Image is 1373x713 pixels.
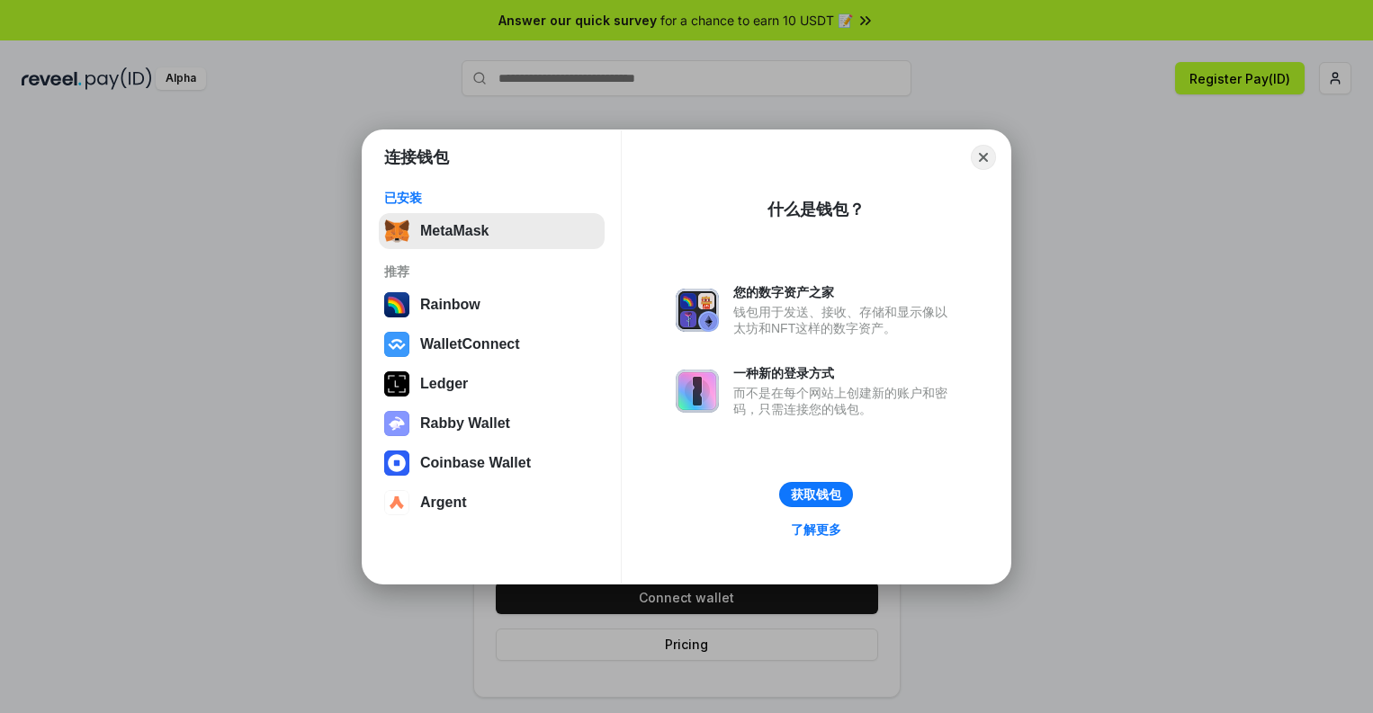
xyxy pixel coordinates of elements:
div: 钱包用于发送、接收、存储和显示像以太坊和NFT这样的数字资产。 [733,304,956,336]
div: 获取钱包 [791,486,841,503]
div: 一种新的登录方式 [733,365,956,381]
div: Argent [420,495,467,511]
img: svg+xml,%3Csvg%20width%3D%2228%22%20height%3D%2228%22%20viewBox%3D%220%200%2028%2028%22%20fill%3D... [384,450,409,476]
div: Ledger [420,376,468,392]
button: Ledger [379,366,605,402]
img: svg+xml,%3Csvg%20xmlns%3D%22http%3A%2F%2Fwww.w3.org%2F2000%2Fsvg%22%20fill%3D%22none%22%20viewBox... [384,411,409,436]
button: Coinbase Wallet [379,445,605,481]
button: WalletConnect [379,326,605,362]
button: MetaMask [379,213,605,249]
a: 了解更多 [780,518,852,541]
img: svg+xml,%3Csvg%20xmlns%3D%22http%3A%2F%2Fwww.w3.org%2F2000%2Fsvg%22%20fill%3D%22none%22%20viewBox... [676,289,719,332]
div: 您的数字资产之家 [733,284,956,300]
div: MetaMask [420,223,489,239]
h1: 连接钱包 [384,147,449,168]
div: 已安装 [384,190,599,206]
button: Close [971,145,996,170]
div: WalletConnect [420,336,520,352]
div: Rabby Wallet [420,415,510,432]
div: 什么是钱包？ [767,199,865,220]
button: 获取钱包 [779,482,853,507]
div: 推荐 [384,263,599,280]
button: Argent [379,485,605,521]
button: Rabby Wallet [379,406,605,441]
img: svg+xml,%3Csvg%20xmlns%3D%22http%3A%2F%2Fwww.w3.org%2F2000%2Fsvg%22%20width%3D%2228%22%20height%3... [384,371,409,397]
div: 了解更多 [791,521,841,538]
img: svg+xml,%3Csvg%20xmlns%3D%22http%3A%2F%2Fwww.w3.org%2F2000%2Fsvg%22%20fill%3D%22none%22%20viewBox... [676,370,719,413]
img: svg+xml,%3Csvg%20width%3D%22120%22%20height%3D%22120%22%20viewBox%3D%220%200%20120%20120%22%20fil... [384,292,409,317]
div: 而不是在每个网站上创建新的账户和密码，只需连接您的钱包。 [733,385,956,417]
div: Rainbow [420,297,480,313]
button: Rainbow [379,287,605,323]
img: svg+xml,%3Csvg%20fill%3D%22none%22%20height%3D%2233%22%20viewBox%3D%220%200%2035%2033%22%20width%... [384,218,409,244]
div: Coinbase Wallet [420,455,531,471]
img: svg+xml,%3Csvg%20width%3D%2228%22%20height%3D%2228%22%20viewBox%3D%220%200%2028%2028%22%20fill%3D... [384,490,409,515]
img: svg+xml,%3Csvg%20width%3D%2228%22%20height%3D%2228%22%20viewBox%3D%220%200%2028%2028%22%20fill%3D... [384,332,409,357]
